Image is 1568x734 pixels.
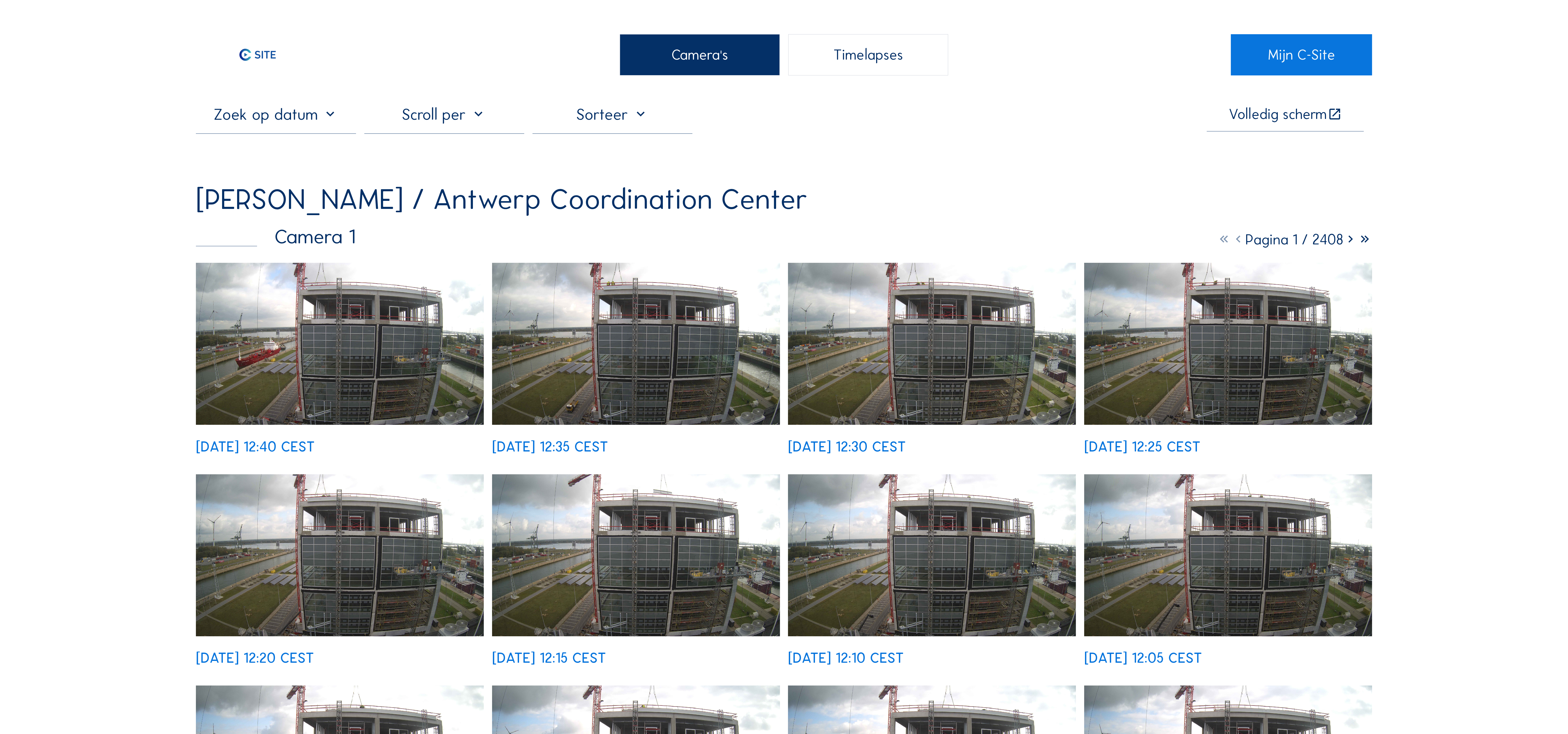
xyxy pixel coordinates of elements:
img: image_53727089 [1084,263,1372,425]
div: [DATE] 12:35 CEST [492,440,608,454]
div: [PERSON_NAME] / Antwerp Coordination Center [196,185,808,213]
div: [DATE] 12:05 CEST [1084,651,1202,665]
img: image_53726546 [1084,474,1372,636]
div: [DATE] 12:25 CEST [1084,440,1201,454]
div: Volledig scherm [1229,107,1327,122]
img: image_53727548 [196,263,484,425]
div: Timelapses [788,34,948,75]
div: [DATE] 12:40 CEST [196,440,315,454]
div: Camera 1 [196,227,356,247]
img: image_53726786 [492,474,780,636]
div: [DATE] 12:15 CEST [492,651,606,665]
img: C-SITE Logo [196,34,319,75]
input: Zoek op datum 󰅀 [196,105,356,124]
div: [DATE] 12:30 CEST [788,440,906,454]
img: image_53727393 [492,263,780,425]
span: Pagina 1 / 2408 [1246,231,1344,248]
div: [DATE] 12:10 CEST [788,651,904,665]
img: image_53727237 [788,263,1076,425]
div: Camera's [620,34,780,75]
a: Mijn C-Site [1231,34,1372,75]
img: image_53726945 [196,474,484,636]
a: C-SITE Logo [196,34,337,75]
div: [DATE] 12:20 CEST [196,651,314,665]
img: image_53726702 [788,474,1076,636]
